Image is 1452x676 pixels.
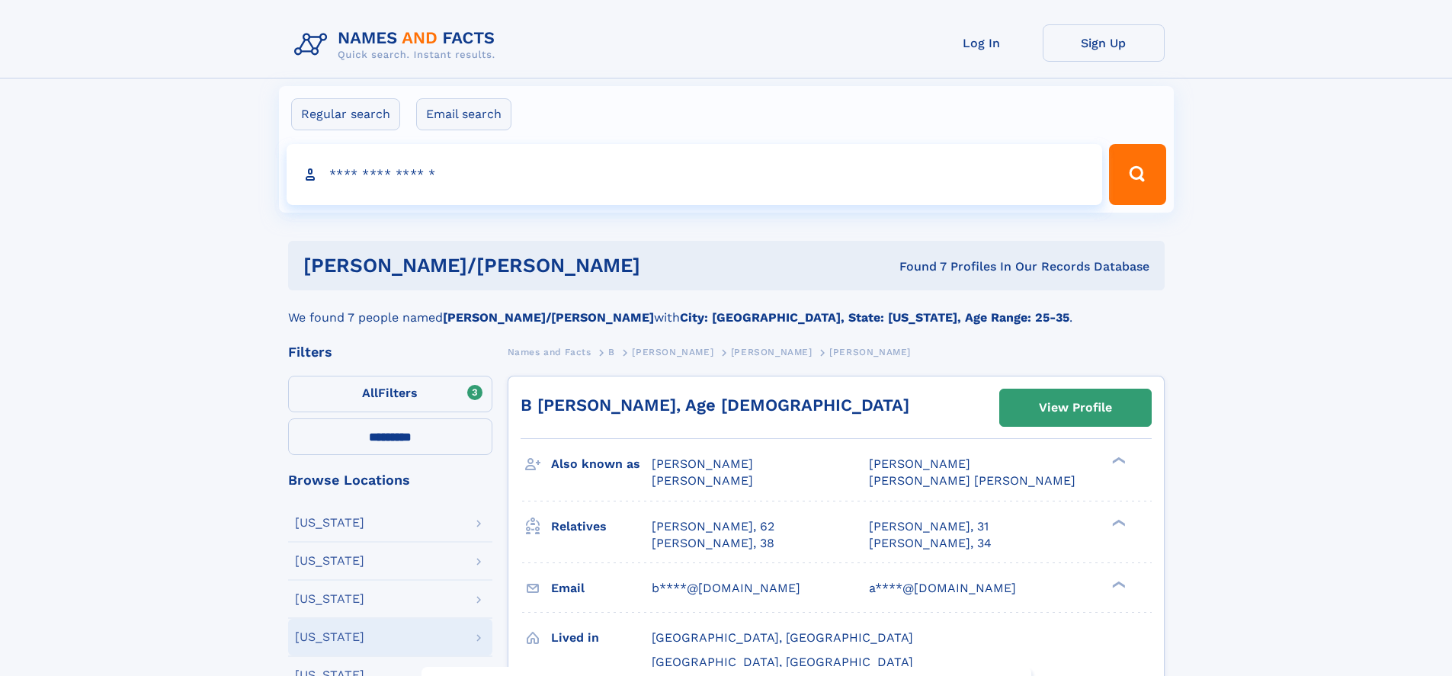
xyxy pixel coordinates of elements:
[608,342,615,361] a: B
[416,98,511,130] label: Email search
[551,451,652,477] h3: Also known as
[303,256,770,275] h1: [PERSON_NAME]/[PERSON_NAME]
[287,144,1103,205] input: search input
[829,347,911,357] span: [PERSON_NAME]
[652,630,913,645] span: [GEOGRAPHIC_DATA], [GEOGRAPHIC_DATA]
[291,98,400,130] label: Regular search
[869,535,992,552] a: [PERSON_NAME], 34
[362,386,378,400] span: All
[1108,517,1127,527] div: ❯
[288,473,492,487] div: Browse Locations
[632,342,713,361] a: [PERSON_NAME]
[295,517,364,529] div: [US_STATE]
[652,655,913,669] span: [GEOGRAPHIC_DATA], [GEOGRAPHIC_DATA]
[551,575,652,601] h3: Email
[551,625,652,651] h3: Lived in
[921,24,1043,62] a: Log In
[551,514,652,540] h3: Relatives
[508,342,591,361] a: Names and Facts
[288,24,508,66] img: Logo Names and Facts
[1108,579,1127,589] div: ❯
[521,396,909,415] a: B [PERSON_NAME], Age [DEMOGRAPHIC_DATA]
[295,555,364,567] div: [US_STATE]
[1039,390,1112,425] div: View Profile
[288,345,492,359] div: Filters
[869,518,989,535] a: [PERSON_NAME], 31
[869,473,1075,488] span: [PERSON_NAME] [PERSON_NAME]
[443,310,654,325] b: [PERSON_NAME]/[PERSON_NAME]
[288,290,1165,327] div: We found 7 people named with .
[731,347,813,357] span: [PERSON_NAME]
[652,535,774,552] a: [PERSON_NAME], 38
[652,518,774,535] a: [PERSON_NAME], 62
[295,631,364,643] div: [US_STATE]
[680,310,1069,325] b: City: [GEOGRAPHIC_DATA], State: [US_STATE], Age Range: 25-35
[652,457,753,471] span: [PERSON_NAME]
[1108,456,1127,466] div: ❯
[1043,24,1165,62] a: Sign Up
[608,347,615,357] span: B
[632,347,713,357] span: [PERSON_NAME]
[869,457,970,471] span: [PERSON_NAME]
[295,593,364,605] div: [US_STATE]
[652,473,753,488] span: [PERSON_NAME]
[770,258,1149,275] div: Found 7 Profiles In Our Records Database
[731,342,813,361] a: [PERSON_NAME]
[1000,389,1151,426] a: View Profile
[1109,144,1165,205] button: Search Button
[288,376,492,412] label: Filters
